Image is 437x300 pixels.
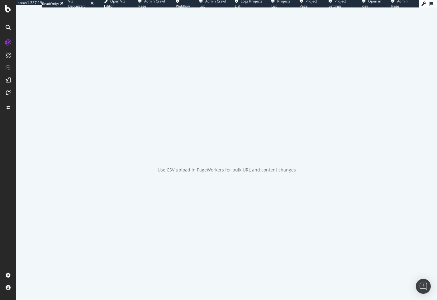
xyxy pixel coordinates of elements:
[416,279,431,294] div: Open Intercom Messenger
[176,4,190,8] span: Webflow
[42,1,59,6] div: ReadOnly:
[158,167,296,173] div: Use CSV upload in PageWorkers for bulk URL and content changes
[204,134,249,157] div: animation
